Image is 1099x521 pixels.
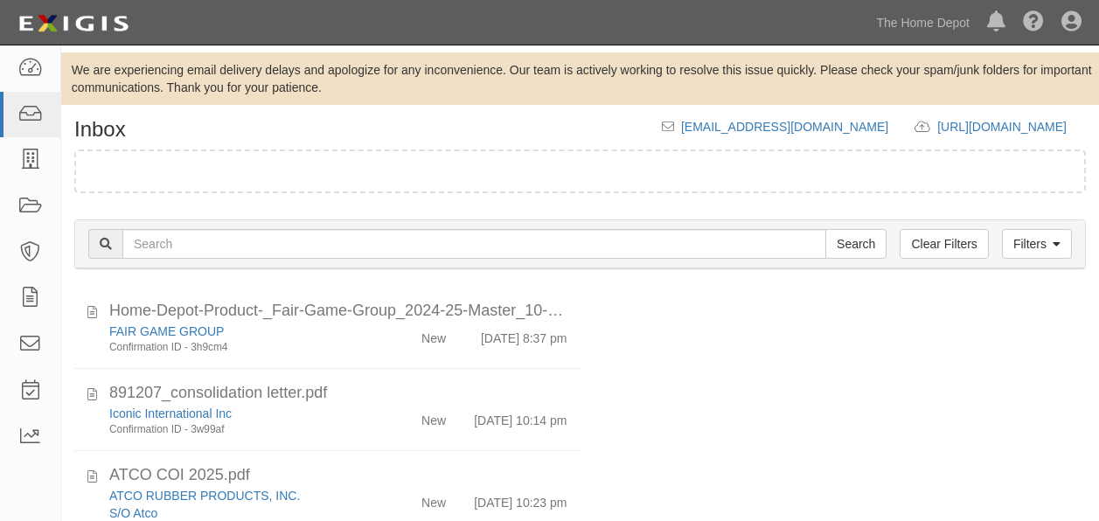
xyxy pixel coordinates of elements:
[122,229,826,259] input: Search
[1002,229,1072,259] a: Filters
[109,506,157,520] a: S/O Atco
[109,405,365,422] div: Iconic International Inc
[900,229,988,259] a: Clear Filters
[421,487,446,511] div: New
[109,422,365,437] div: Confirmation ID - 3w99af
[1023,12,1044,33] i: Help Center - Complianz
[109,406,232,420] a: Iconic International Inc
[825,229,887,259] input: Search
[109,300,567,323] div: Home-Depot-Product-_Fair-Game-Group_2024-25-Master_10-1-2024_586768492_1.pdf
[74,118,126,141] h1: Inbox
[61,61,1099,96] div: We are experiencing email delivery delays and apologize for any inconvenience. Our team is active...
[109,324,224,338] a: FAIR GAME GROUP
[867,5,978,40] a: The Home Depot
[481,323,567,347] div: [DATE] 8:37 pm
[109,464,567,487] div: ATCO COI 2025.pdf
[681,120,888,134] a: [EMAIL_ADDRESS][DOMAIN_NAME]
[109,340,365,355] div: Confirmation ID - 3h9cm4
[421,405,446,429] div: New
[109,382,567,405] div: 891207_consolidation letter.pdf
[109,323,365,340] div: FAIR GAME GROUP
[109,487,365,504] div: ATCO RUBBER PRODUCTS, INC.
[474,405,567,429] div: [DATE] 10:14 pm
[474,487,567,511] div: [DATE] 10:23 pm
[937,120,1086,134] a: [URL][DOMAIN_NAME]
[421,323,446,347] div: New
[109,489,300,503] a: ATCO RUBBER PRODUCTS, INC.
[13,8,134,39] img: logo-5460c22ac91f19d4615b14bd174203de0afe785f0fc80cf4dbbc73dc1793850b.png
